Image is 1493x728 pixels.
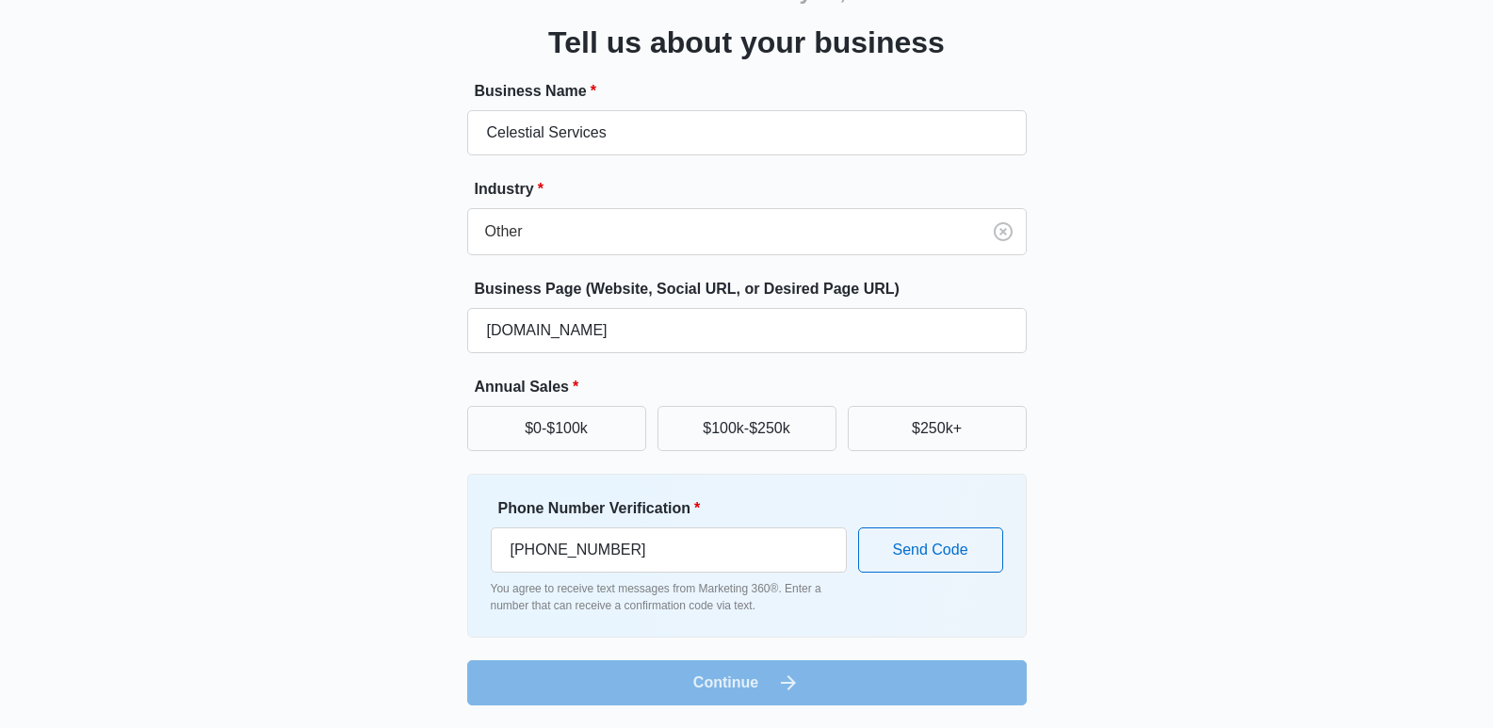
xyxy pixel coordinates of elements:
button: Clear [988,217,1018,247]
label: Phone Number Verification [498,497,854,520]
button: $250k+ [848,406,1027,451]
input: e.g. Jane's Plumbing [467,110,1027,155]
input: e.g. janesplumbing.com [467,308,1027,353]
label: Industry [475,178,1034,201]
label: Business Page (Website, Social URL, or Desired Page URL) [475,278,1034,300]
input: Ex. +1-555-555-5555 [491,527,847,573]
button: $0-$100k [467,406,646,451]
button: $100k-$250k [657,406,836,451]
button: Send Code [858,527,1003,573]
p: You agree to receive text messages from Marketing 360®. Enter a number that can receive a confirm... [491,580,847,614]
label: Annual Sales [475,376,1034,398]
label: Business Name [475,80,1034,103]
h3: Tell us about your business [548,20,945,65]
